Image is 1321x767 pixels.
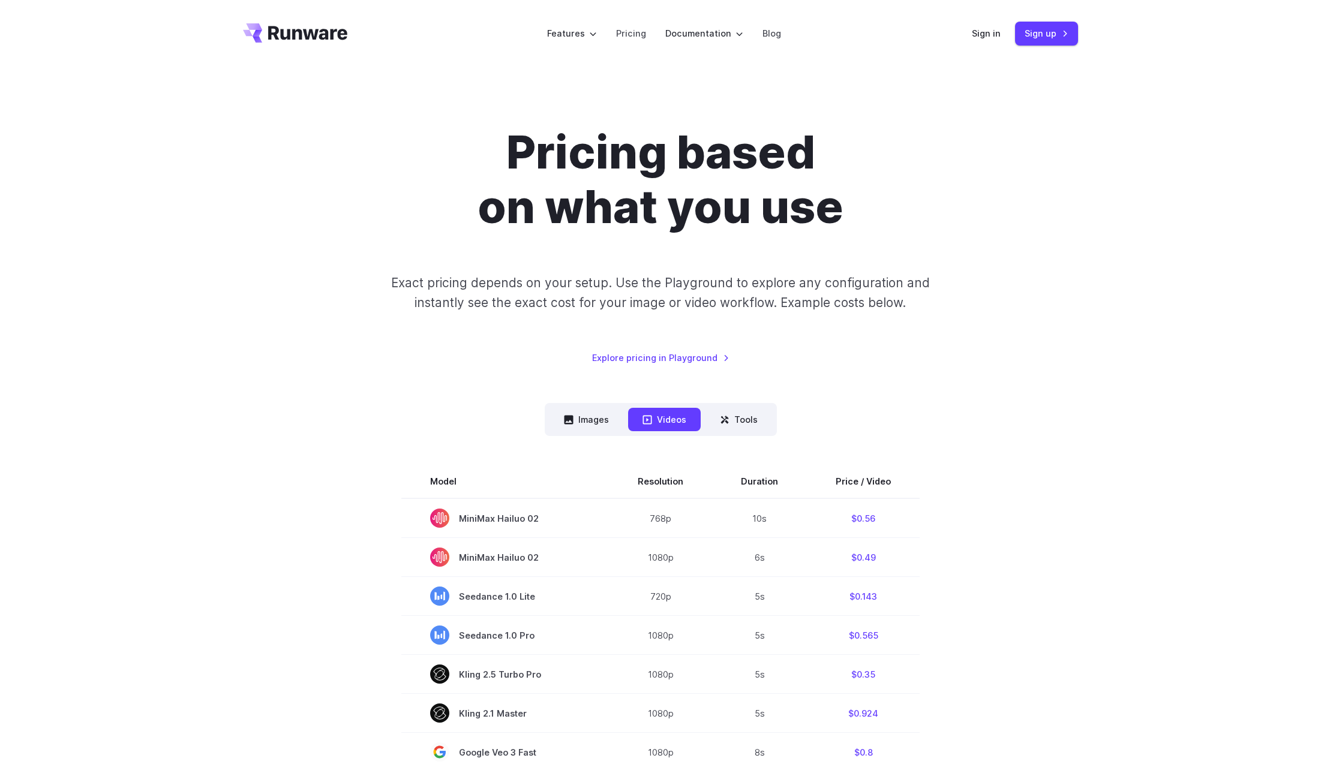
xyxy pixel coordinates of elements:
[712,616,807,655] td: 5s
[807,616,920,655] td: $0.565
[972,26,1001,40] a: Sign in
[430,742,580,762] span: Google Veo 3 Fast
[712,465,807,498] th: Duration
[628,408,701,431] button: Videos
[712,694,807,733] td: 5s
[712,655,807,694] td: 5s
[430,625,580,645] span: Seedance 1.0 Pro
[430,664,580,684] span: Kling 2.5 Turbo Pro
[609,616,712,655] td: 1080p
[807,465,920,498] th: Price / Video
[430,548,580,567] span: MiniMax Hailuo 02
[807,577,920,616] td: $0.143
[807,498,920,538] td: $0.56
[807,694,920,733] td: $0.924
[609,498,712,538] td: 768p
[609,538,712,577] td: 1080p
[712,498,807,538] td: 10s
[609,694,712,733] td: 1080p
[550,408,623,431] button: Images
[665,26,743,40] label: Documentation
[616,26,646,40] a: Pricing
[1015,22,1078,45] a: Sign up
[401,465,609,498] th: Model
[547,26,597,40] label: Features
[430,703,580,723] span: Kling 2.1 Master
[609,465,712,498] th: Resolution
[430,586,580,606] span: Seedance 1.0 Lite
[705,408,772,431] button: Tools
[712,577,807,616] td: 5s
[762,26,781,40] a: Blog
[807,538,920,577] td: $0.49
[712,538,807,577] td: 6s
[430,509,580,528] span: MiniMax Hailuo 02
[609,655,712,694] td: 1080p
[807,655,920,694] td: $0.35
[368,273,953,313] p: Exact pricing depends on your setup. Use the Playground to explore any configuration and instantl...
[243,23,347,43] a: Go to /
[326,125,995,234] h1: Pricing based on what you use
[609,577,712,616] td: 720p
[592,351,729,365] a: Explore pricing in Playground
